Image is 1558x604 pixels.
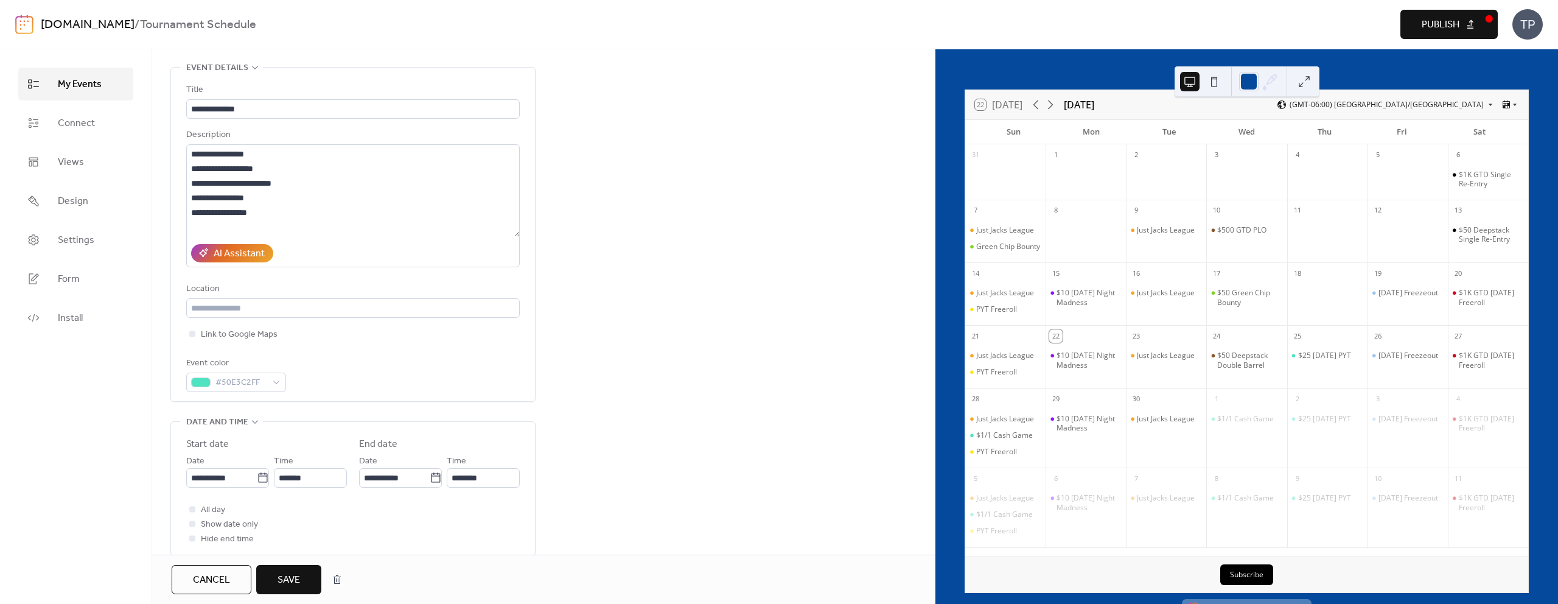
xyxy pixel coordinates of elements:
[976,430,1033,440] div: $1/1 Cash Game
[1368,493,1448,503] div: Friday Freezeout
[969,393,982,406] div: 28
[1368,351,1448,360] div: Friday Freezeout
[1451,472,1465,485] div: 11
[1287,351,1368,360] div: $25 Thursday PYT
[1287,493,1368,503] div: $25 Thursday PYT
[1451,204,1465,217] div: 13
[1512,9,1543,40] div: TP
[1057,288,1121,307] div: $10 [DATE] Night Madness
[1298,493,1351,503] div: $25 [DATE] PYT
[1291,267,1304,280] div: 18
[965,304,1046,314] div: PYT Freeroll
[1137,414,1195,424] div: Just Jacks League
[1130,329,1143,343] div: 23
[969,472,982,485] div: 5
[1451,149,1465,162] div: 6
[1053,120,1131,144] div: Mon
[976,367,1017,377] div: PYT Freeroll
[1363,120,1441,144] div: Fri
[1137,288,1195,298] div: Just Jacks League
[359,437,397,452] div: End date
[140,13,256,37] b: Tournament Schedule
[1206,288,1287,307] div: $50 Green Chip Bounty
[1217,414,1274,424] div: $1/1 Cash Game
[1217,493,1274,503] div: $1/1 Cash Game
[1130,472,1143,485] div: 7
[58,194,88,209] span: Design
[1210,393,1223,406] div: 1
[18,68,133,100] a: My Events
[965,493,1046,503] div: Just Jacks League
[1287,414,1368,424] div: $25 Thursday PYT
[186,415,248,430] span: Date and time
[1448,225,1528,244] div: $50 Deepstack Single Re-Entry
[1371,149,1385,162] div: 5
[1448,493,1528,512] div: $1K GTD Saturday Freeroll
[969,149,982,162] div: 31
[58,233,94,248] span: Settings
[1046,414,1126,433] div: $10 Monday Night Madness
[1290,101,1484,108] span: (GMT-06:00) [GEOGRAPHIC_DATA]/[GEOGRAPHIC_DATA]
[1400,10,1498,39] button: Publish
[1448,351,1528,370] div: $1K GTD Saturday Freeroll
[1459,414,1523,433] div: $1K GTD [DATE] Freeroll
[191,244,273,262] button: AI Assistant
[965,526,1046,536] div: PYT Freeroll
[41,13,134,37] a: [DOMAIN_NAME]
[1206,493,1287,503] div: $1/1 Cash Game
[256,565,321,594] button: Save
[1130,393,1143,406] div: 30
[1291,472,1304,485] div: 9
[186,356,284,371] div: Event color
[1220,564,1273,585] button: Subscribe
[1126,288,1206,298] div: Just Jacks League
[186,83,517,97] div: Title
[1057,414,1121,433] div: $10 [DATE] Night Madness
[18,146,133,178] a: Views
[976,288,1034,298] div: Just Jacks League
[976,242,1040,251] div: Green Chip Bounty
[134,13,140,37] b: /
[965,242,1046,251] div: Green Chip Bounty
[1046,493,1126,512] div: $10 Monday Night Madness
[58,116,95,131] span: Connect
[1298,414,1351,424] div: $25 [DATE] PYT
[1378,493,1438,503] div: [DATE] Freezeout
[1057,493,1121,512] div: $10 [DATE] Night Madness
[1451,267,1465,280] div: 20
[965,367,1046,377] div: PYT Freeroll
[1371,329,1385,343] div: 26
[976,526,1017,536] div: PYT Freeroll
[18,107,133,139] a: Connect
[1371,393,1385,406] div: 3
[1046,288,1126,307] div: $10 Monday Night Madness
[186,437,229,452] div: Start date
[215,376,267,390] span: #50E3C2FF
[1130,204,1143,217] div: 9
[18,301,133,334] a: Install
[969,267,982,280] div: 14
[1285,120,1363,144] div: Thu
[1291,393,1304,406] div: 2
[976,414,1034,424] div: Just Jacks League
[186,61,248,75] span: Event details
[1126,414,1206,424] div: Just Jacks League
[1206,351,1287,370] div: $50 Deepstack Double Barrel
[1422,18,1459,32] span: Publish
[965,288,1046,298] div: Just Jacks League
[1371,204,1385,217] div: 12
[1126,493,1206,503] div: Just Jacks League
[201,328,278,342] span: Link to Google Maps
[1210,329,1223,343] div: 24
[1298,351,1351,360] div: $25 [DATE] PYT
[976,510,1033,519] div: $1/1 Cash Game
[976,493,1034,503] div: Just Jacks League
[1208,120,1286,144] div: Wed
[965,351,1046,360] div: Just Jacks League
[1459,288,1523,307] div: $1K GTD [DATE] Freeroll
[18,262,133,295] a: Form
[278,573,300,588] span: Save
[965,414,1046,424] div: Just Jacks League
[58,155,84,170] span: Views
[1137,493,1195,503] div: Just Jacks League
